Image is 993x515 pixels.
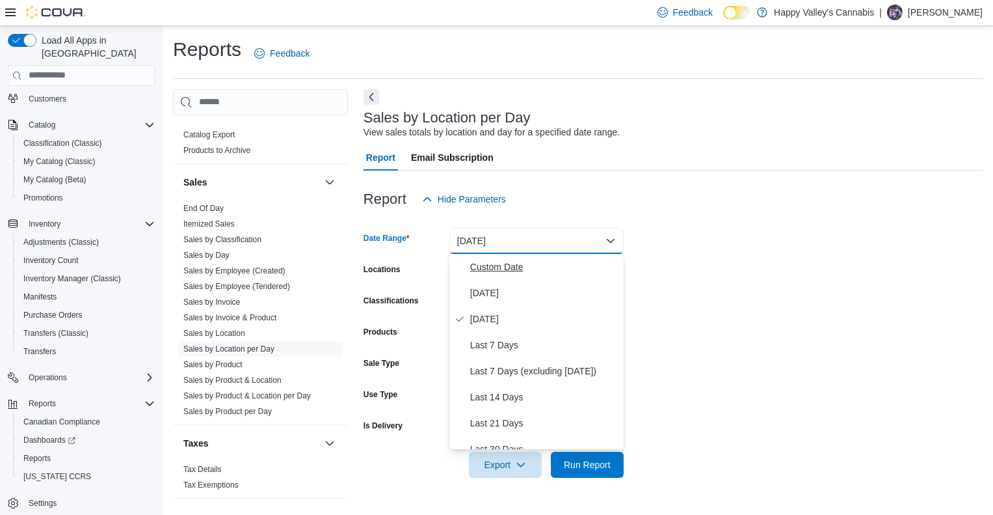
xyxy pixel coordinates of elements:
span: Last 7 Days [470,337,618,353]
img: Cova [26,6,85,19]
a: Itemized Sales [183,219,235,229]
div: Products [173,127,348,163]
button: Inventory Count [13,251,160,270]
span: Classification (Classic) [18,135,155,151]
span: Sales by Location per Day [183,344,274,354]
div: Select listbox [449,254,624,449]
a: Promotions [18,190,68,206]
button: Catalog [23,117,60,133]
a: Catalog Export [183,130,235,139]
span: Dashboards [18,432,155,448]
p: Happy Valley's Cannabis [774,5,874,20]
a: Sales by Product & Location [183,376,282,385]
div: Bobby Loewen [887,5,903,20]
button: [DATE] [449,228,624,254]
span: Sales by Product & Location [183,375,282,385]
span: My Catalog (Classic) [23,156,96,167]
span: Settings [23,495,155,511]
button: Hide Parameters [417,186,511,212]
span: Adjustments (Classic) [23,237,99,247]
span: Purchase Orders [18,307,155,323]
span: Catalog Export [183,130,235,140]
span: Last 14 Days [470,389,618,405]
button: Inventory [3,215,160,233]
button: Transfers [13,342,160,361]
span: Manifests [18,289,155,305]
div: Taxes [173,462,348,498]
span: Feedback [673,6,713,19]
span: Inventory Count [23,255,79,266]
span: Manifests [23,292,57,302]
a: Transfers (Classic) [18,326,94,341]
label: Use Type [364,389,397,400]
span: Reports [23,396,155,411]
span: Operations [29,372,67,383]
span: Reports [23,453,51,464]
span: Transfers [18,344,155,359]
span: Transfers [23,346,56,357]
span: [US_STATE] CCRS [23,471,91,482]
button: Canadian Compliance [13,413,160,431]
button: Sales [183,176,319,189]
h3: Sales by Location per Day [364,110,531,126]
button: My Catalog (Beta) [13,171,160,189]
span: Sales by Invoice & Product [183,313,276,323]
span: Itemized Sales [183,219,235,229]
a: Sales by Location [183,329,245,338]
a: Tax Exemptions [183,480,239,490]
a: Sales by Employee (Created) [183,266,285,275]
h3: Report [364,191,406,207]
label: Locations [364,264,401,275]
span: Operations [23,370,155,385]
span: Sales by Product per Day [183,406,272,417]
button: Purchase Orders [13,306,160,324]
a: Sales by Classification [183,235,261,244]
button: Reports [3,395,160,413]
span: Load All Apps in [GEOGRAPHIC_DATA] [36,34,155,60]
button: Settings [3,494,160,512]
span: Customers [23,90,155,107]
a: Tax Details [183,465,222,474]
div: Sales [173,201,348,425]
span: Purchase Orders [23,310,83,320]
span: Catalog [23,117,155,133]
a: Inventory Count [18,253,84,268]
a: Sales by Invoice [183,298,240,307]
a: Dashboards [13,431,160,449]
button: Promotions [13,189,160,207]
span: My Catalog (Beta) [23,174,86,185]
span: Catalog [29,120,55,130]
button: Inventory [23,216,66,232]
h3: Taxes [183,437,209,450]
button: [US_STATE] CCRS [13,467,160,486]
span: Inventory Manager (Classic) [23,273,121,284]
label: Is Delivery [364,421,403,431]
label: Date Range [364,233,410,244]
span: Reports [29,398,56,409]
button: Operations [23,370,72,385]
span: Sales by Classification [183,234,261,245]
span: Promotions [23,193,63,203]
a: Manifests [18,289,62,305]
a: Classification (Classic) [18,135,107,151]
a: Settings [23,495,62,511]
span: Dashboards [23,435,75,445]
button: Export [469,452,542,478]
button: Products [322,101,338,117]
span: Inventory Count [18,253,155,268]
a: Sales by Employee (Tendered) [183,282,290,291]
span: [DATE] [470,311,618,327]
span: Sales by Employee (Created) [183,266,285,276]
a: Inventory Manager (Classic) [18,271,126,286]
button: Customers [3,89,160,108]
a: Canadian Compliance [18,414,105,430]
span: End Of Day [183,203,224,214]
button: Sales [322,174,338,190]
button: Operations [3,369,160,387]
span: Run Report [564,458,611,471]
a: Sales by Product per Day [183,407,272,416]
a: Customers [23,91,72,107]
button: Transfers (Classic) [13,324,160,342]
a: [US_STATE] CCRS [18,469,96,484]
